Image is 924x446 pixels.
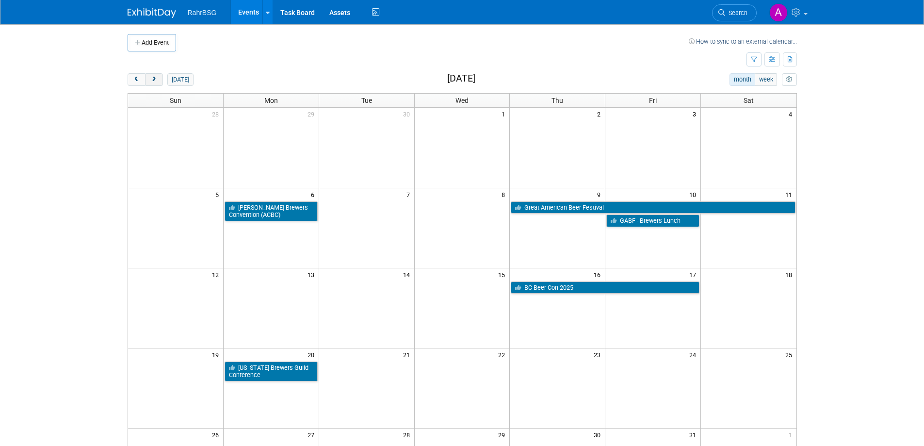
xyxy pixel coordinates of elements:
span: RahrBSG [188,9,217,17]
span: 1 [501,108,509,120]
a: [US_STATE] Brewers Guild Conference [225,362,318,381]
span: 30 [402,108,414,120]
span: Sun [170,97,181,104]
span: 29 [307,108,319,120]
span: 19 [211,348,223,361]
span: Search [725,9,747,17]
span: Mon [264,97,278,104]
span: Wed [455,97,469,104]
a: Great American Beer Festival [511,201,795,214]
span: 20 [307,348,319,361]
a: [PERSON_NAME] Brewers Convention (ACBC) [225,201,318,221]
span: 9 [596,188,605,200]
button: myCustomButton [782,73,796,86]
span: 21 [402,348,414,361]
span: 13 [307,268,319,281]
span: Sat [744,97,754,104]
i: Personalize Calendar [786,77,793,83]
button: [DATE] [167,73,193,86]
span: 31 [688,429,700,441]
span: 6 [310,188,319,200]
span: 23 [593,348,605,361]
span: 28 [211,108,223,120]
button: next [145,73,163,86]
span: 27 [307,429,319,441]
span: 12 [211,268,223,281]
span: 8 [501,188,509,200]
span: 7 [405,188,414,200]
span: 14 [402,268,414,281]
img: ExhibitDay [128,8,176,18]
a: How to sync to an external calendar... [689,38,797,45]
span: 18 [784,268,796,281]
span: Fri [649,97,657,104]
span: 11 [784,188,796,200]
span: 22 [497,348,509,361]
span: 10 [688,188,700,200]
span: 5 [214,188,223,200]
span: 3 [692,108,700,120]
span: Tue [361,97,372,104]
span: 1 [788,429,796,441]
img: Anna-Lisa Brewer [769,3,788,22]
span: 24 [688,348,700,361]
button: week [755,73,777,86]
span: Thu [551,97,563,104]
span: 29 [497,429,509,441]
a: Search [712,4,757,21]
span: 28 [402,429,414,441]
span: 25 [784,348,796,361]
span: 17 [688,268,700,281]
span: 30 [593,429,605,441]
button: month [729,73,755,86]
a: BC Beer Con 2025 [511,281,699,294]
span: 15 [497,268,509,281]
a: GABF - Brewers Lunch [606,215,699,227]
span: 2 [596,108,605,120]
button: prev [128,73,146,86]
h2: [DATE] [447,73,475,84]
span: 4 [788,108,796,120]
span: 26 [211,429,223,441]
span: 16 [593,268,605,281]
button: Add Event [128,34,176,51]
